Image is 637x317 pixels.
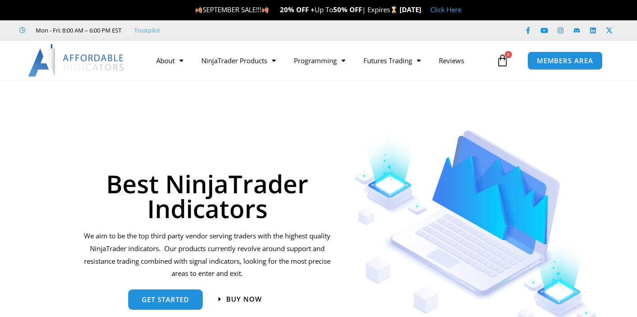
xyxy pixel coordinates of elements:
[128,289,203,310] a: get started
[84,171,331,221] h1: Best NinjaTrader Indicators
[84,230,331,280] p: We aim to be the top third party vendor serving traders with the highest quality NinjaTrader indi...
[219,296,262,303] a: Buy now
[226,296,262,303] span: Buy now
[285,50,354,71] a: Programming
[147,50,494,71] nav: Menu
[195,6,202,13] img: 🍂
[33,25,121,36] span: Mon - Fri: 8:00 AM – 6:00 PM EST
[527,51,603,70] a: MEMBERS AREA
[28,44,125,77] img: LogoAI | Affordable Indicators – NinjaTrader
[192,50,285,71] a: NinjaTrader Products
[195,5,400,14] span: SEPTEMBER SALE!!! Up To | Expires
[280,5,315,14] strong: 20% OFF +
[142,296,189,303] span: get started
[333,5,362,14] strong: 50% OFF
[354,50,430,71] a: Futures Trading
[430,5,461,14] a: Click Here
[134,25,160,36] a: Trustpilot
[147,50,192,71] a: About
[262,6,269,13] img: 🍂
[537,57,593,64] span: MEMBERS AREA
[483,47,522,74] a: 0
[400,5,421,14] strong: [DATE]
[505,51,512,58] span: 0
[391,6,397,13] img: ⌛
[430,50,473,71] a: Reviews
